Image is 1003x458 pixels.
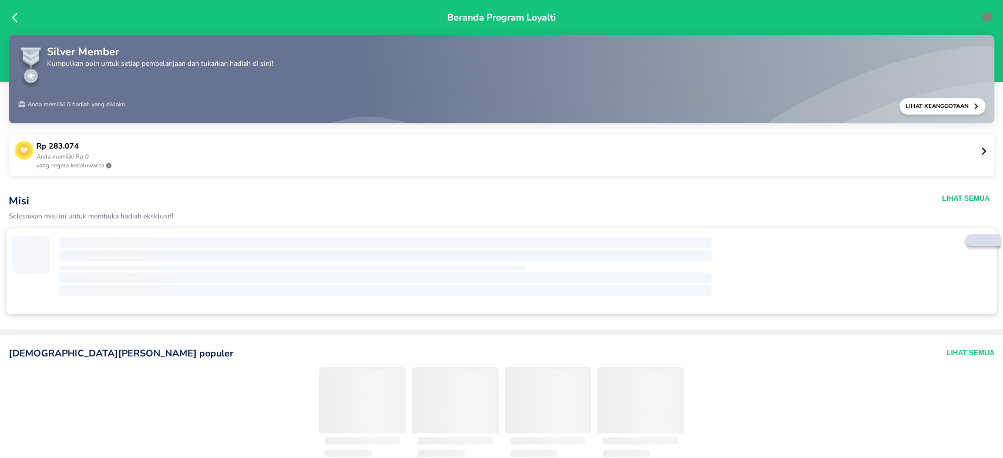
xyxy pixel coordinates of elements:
span: ‌ [418,450,465,457]
p: yang segera kedaluwarsa [36,161,979,170]
p: Rp 283.074 [36,141,979,153]
p: Beranda Program Loyalti [447,11,556,73]
p: Selesaikan misi ini untuk membuka hadiah eksklusif! [9,213,743,220]
span: ‌ [412,369,499,433]
p: Anda memiliki 0 hadiah yang diklaim [18,98,125,114]
span: ‌ [603,437,678,444]
span: ‌ [59,272,712,283]
span: ‌ [325,437,400,444]
p: [DEMOGRAPHIC_DATA][PERSON_NAME] populer [9,347,233,360]
p: Kumpulkan poin untuk setiap pembelanjaan dan tukarkan hadiah di sini! [47,60,273,67]
span: ‌ [319,369,406,433]
button: Lihat Semua [947,347,994,360]
span: ‌ [597,369,684,433]
span: ‌ [511,450,558,457]
span: ‌ [511,437,586,444]
span: ‌ [418,437,493,444]
span: ‌ [505,369,592,433]
span: ‌ [59,237,712,248]
span: ‌ [59,265,525,270]
p: Lihat Keanggotaan [905,102,972,110]
p: Anda memiliki Rp 0 [36,153,979,161]
span: ‌ [59,285,712,296]
span: ‌ [325,450,372,457]
p: Misi [9,194,743,208]
p: Silver Member [47,44,273,60]
span: ‌ [59,250,712,261]
span: ‌ [12,236,50,274]
button: Lihat Semua [942,194,989,203]
span: ‌ [603,450,650,457]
